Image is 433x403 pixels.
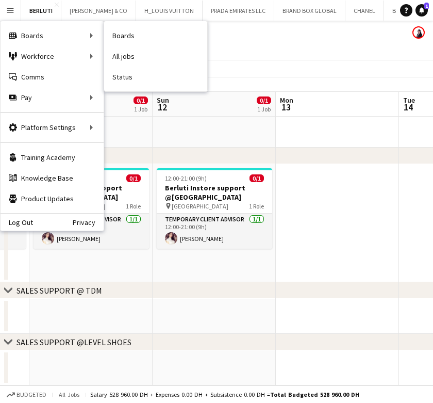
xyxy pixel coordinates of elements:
span: 0/1 [257,96,271,104]
div: Platform Settings [1,117,104,138]
div: Salary 528 960.00 DH + Expenses 0.00 DH + Subsistence 0.00 DH = [90,391,359,398]
button: H_LOUIS VUITTON [136,1,203,21]
app-card-role: Temporary Client Advisor1/112:00-21:00 (9h)[PERSON_NAME] [157,214,272,249]
a: Status [104,67,207,87]
span: 1 Role [126,202,141,210]
button: PRADA EMIRATES LLC [203,1,274,21]
a: Boards [104,25,207,46]
h3: Berluti Instore support @[GEOGRAPHIC_DATA] [157,183,272,202]
app-job-card: 12:00-21:00 (9h)0/1Berluti Instore support @[GEOGRAPHIC_DATA] [GEOGRAPHIC_DATA]1 RoleTemporary Cl... [157,168,272,249]
span: 14 [402,101,415,113]
a: 1 [415,4,428,17]
button: CHANEL [345,1,384,21]
div: Pay [1,87,104,108]
span: Tue [403,95,415,105]
app-user-avatar: Sarah Wannous [412,26,425,39]
span: All jobs [57,391,81,398]
button: BERLUTI [21,1,61,21]
a: Comms [1,67,104,87]
app-card-role: Temporary Client Advisor1/113:00-22:00 (9h)[PERSON_NAME] [34,214,149,249]
a: All jobs [104,46,207,67]
span: Mon [280,95,293,105]
div: Workforce [1,46,104,67]
div: SALES SUPPORT @LEVEL SHOES [16,337,131,347]
span: 0/1 [126,174,141,182]
span: 12:00-21:00 (9h) [165,174,207,182]
span: [GEOGRAPHIC_DATA] [172,202,228,210]
span: Budgeted [16,391,46,398]
button: Budgeted [5,389,48,400]
a: Log Out [1,218,33,227]
a: Product Updates [1,188,104,209]
div: 1 Job [134,105,147,113]
span: 0/1 [249,174,264,182]
span: Total Budgeted 528 960.00 DH [270,391,359,398]
span: Sun [157,95,169,105]
span: 12 [155,101,169,113]
div: Boards [1,25,104,46]
button: BRAND BOX GLOBAL [274,1,345,21]
div: 1 Job [257,105,271,113]
div: SALES SUPPORT @ TDM [16,285,102,296]
button: [PERSON_NAME] & CO [61,1,136,21]
a: Privacy [73,218,104,227]
a: Knowledge Base [1,168,104,188]
span: 1 Role [249,202,264,210]
span: 1 [424,3,429,9]
span: 13 [278,101,293,113]
span: 0/1 [134,96,148,104]
a: Training Academy [1,147,104,168]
